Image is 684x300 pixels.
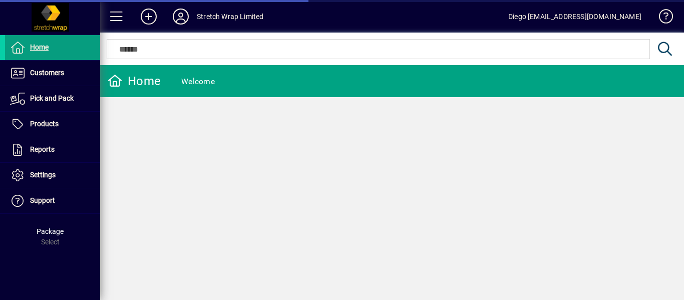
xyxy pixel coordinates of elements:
span: Settings [30,171,56,179]
span: Reports [30,145,55,153]
span: Products [30,120,59,128]
a: Pick and Pack [5,86,100,111]
div: Home [108,73,161,89]
span: Pick and Pack [30,94,74,102]
a: Support [5,188,100,213]
span: Customers [30,69,64,77]
span: Support [30,196,55,204]
div: Diego [EMAIL_ADDRESS][DOMAIN_NAME] [508,9,641,25]
span: Package [37,227,64,235]
span: Home [30,43,49,51]
button: Profile [165,8,197,26]
div: Stretch Wrap Limited [197,9,264,25]
a: Settings [5,163,100,188]
a: Customers [5,61,100,86]
div: Welcome [181,74,215,90]
button: Add [133,8,165,26]
a: Reports [5,137,100,162]
a: Products [5,112,100,137]
a: Knowledge Base [651,2,671,35]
